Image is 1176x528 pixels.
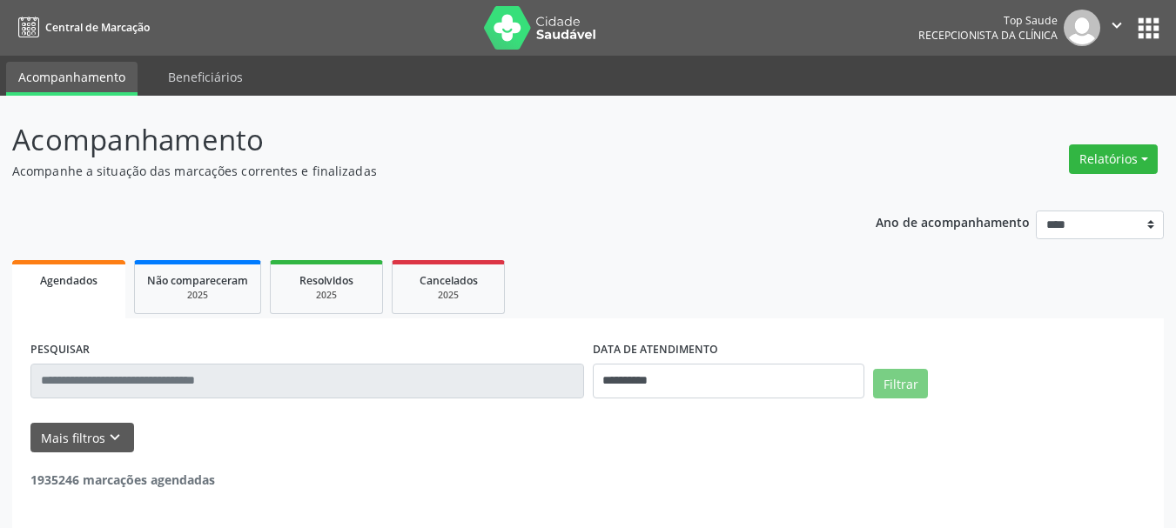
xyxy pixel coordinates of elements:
span: Cancelados [420,273,478,288]
p: Acompanhamento [12,118,818,162]
a: Central de Marcação [12,13,150,42]
i: keyboard_arrow_down [105,428,124,447]
button: Relatórios [1069,144,1158,174]
span: Recepcionista da clínica [918,28,1058,43]
div: 2025 [283,289,370,302]
label: PESQUISAR [30,337,90,364]
span: Não compareceram [147,273,248,288]
label: DATA DE ATENDIMENTO [593,337,718,364]
div: Top Saude [918,13,1058,28]
button: Filtrar [873,369,928,398]
span: Central de Marcação [45,20,150,35]
img: img [1064,10,1100,46]
button: Mais filtroskeyboard_arrow_down [30,423,134,453]
div: 2025 [147,289,248,302]
strong: 1935246 marcações agendadas [30,471,215,488]
p: Acompanhe a situação das marcações correntes e finalizadas [12,162,818,180]
span: Resolvidos [299,273,353,288]
div: 2025 [405,289,492,302]
a: Beneficiários [156,62,255,92]
a: Acompanhamento [6,62,138,96]
button:  [1100,10,1133,46]
button: apps [1133,13,1164,43]
span: Agendados [40,273,97,288]
i:  [1107,16,1126,35]
p: Ano de acompanhamento [876,211,1030,232]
